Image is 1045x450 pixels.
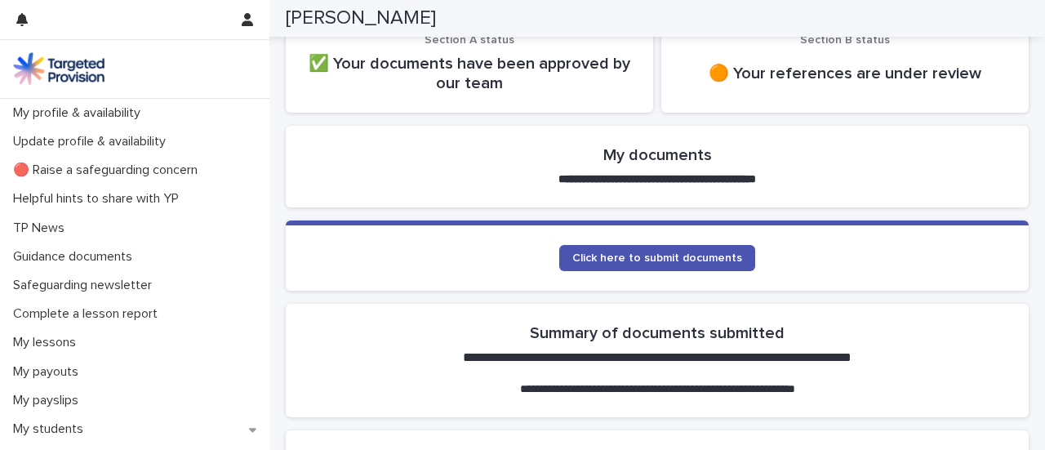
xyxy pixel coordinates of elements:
[530,323,785,343] h2: Summary of documents submitted
[7,134,179,149] p: Update profile & availability
[7,364,91,380] p: My payouts
[7,335,89,350] p: My lessons
[800,34,890,46] span: Section B status
[7,191,192,207] p: Helpful hints to share with YP
[572,252,742,264] span: Click here to submit documents
[559,245,755,271] a: Click here to submit documents
[13,52,104,85] img: M5nRWzHhSzIhMunXDL62
[7,105,153,121] p: My profile & availability
[7,221,78,236] p: TP News
[286,7,436,30] h2: [PERSON_NAME]
[305,54,634,93] p: ✅ Your documents have been approved by our team
[603,145,712,165] h2: My documents
[7,163,211,178] p: 🔴 Raise a safeguarding concern
[7,249,145,265] p: Guidance documents
[7,393,91,408] p: My payslips
[7,306,171,322] p: Complete a lesson report
[681,64,1009,83] p: 🟠 Your references are under review
[7,421,96,437] p: My students
[425,34,514,46] span: Section A status
[7,278,165,293] p: Safeguarding newsletter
